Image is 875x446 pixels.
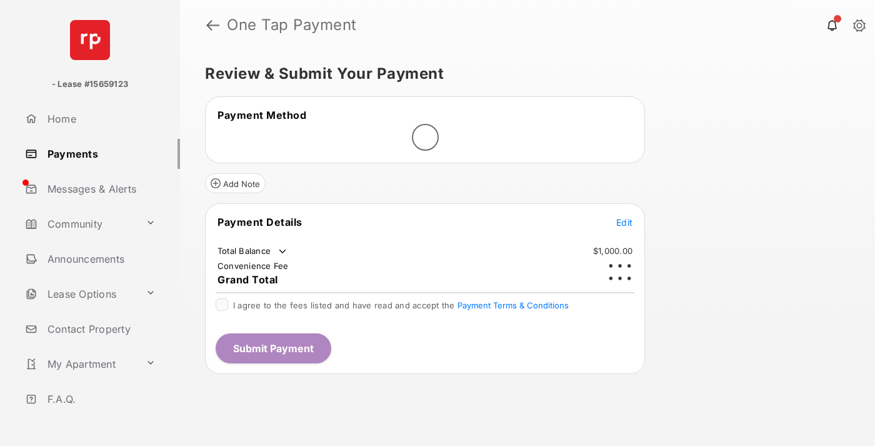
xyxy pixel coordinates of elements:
[217,109,306,121] span: Payment Method
[52,78,128,91] p: - Lease #15659123
[20,104,180,134] a: Home
[20,279,141,309] a: Lease Options
[20,244,180,274] a: Announcements
[20,174,180,204] a: Messages & Alerts
[217,273,278,286] span: Grand Total
[616,216,632,228] button: Edit
[20,349,141,379] a: My Apartment
[205,173,266,193] button: Add Note
[227,18,357,33] strong: One Tap Payment
[217,245,289,258] td: Total Balance
[70,20,110,60] img: svg+xml;base64,PHN2ZyB4bWxucz0iaHR0cDovL3d3dy53My5vcmcvMjAwMC9zdmciIHdpZHRoPSI2NCIgaGVpZ2h0PSI2NC...
[217,216,302,228] span: Payment Details
[20,209,141,239] a: Community
[233,300,569,310] span: I agree to the fees listed and have read and accept the
[216,333,331,363] button: Submit Payment
[592,245,633,256] td: $1,000.00
[457,300,569,310] button: I agree to the fees listed and have read and accept the
[20,314,180,344] a: Contact Property
[205,66,840,81] h5: Review & Submit Your Payment
[20,139,180,169] a: Payments
[217,260,289,271] td: Convenience Fee
[616,217,632,228] span: Edit
[20,384,180,414] a: F.A.Q.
